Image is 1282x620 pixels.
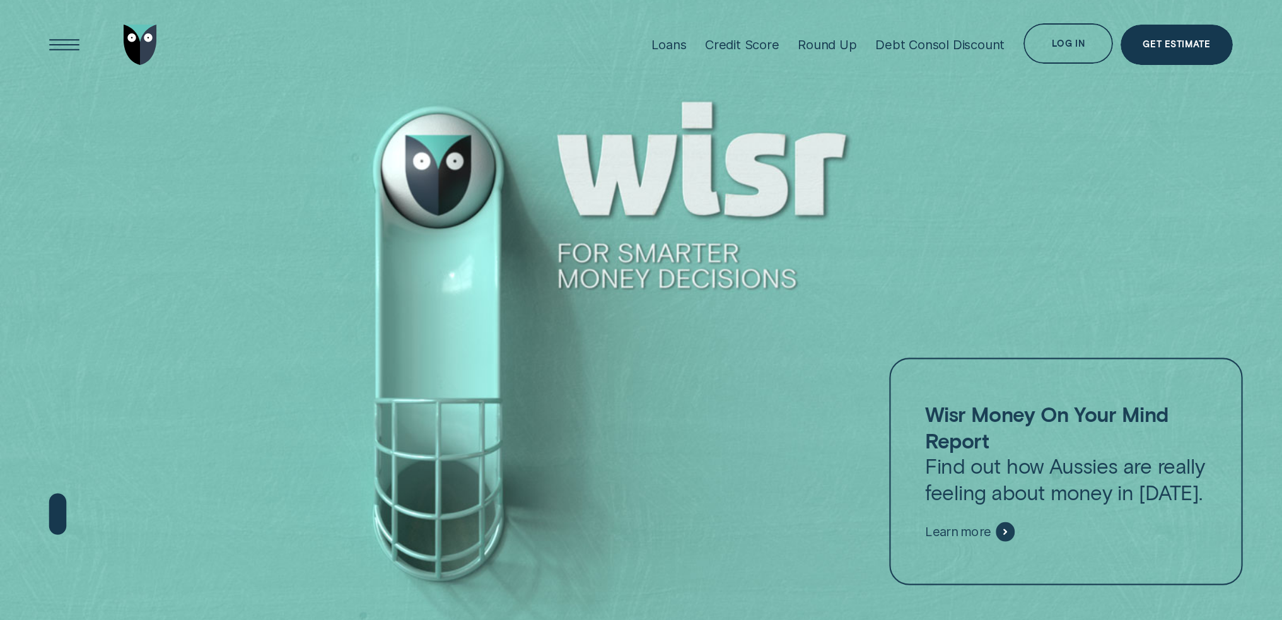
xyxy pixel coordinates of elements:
[44,25,84,65] button: Open Menu
[651,37,686,52] div: Loans
[705,37,779,52] div: Credit Score
[798,37,856,52] div: Round Up
[1121,25,1233,65] a: Get Estimate
[925,402,1207,505] p: Find out how Aussies are really feeling about money in [DATE].
[1023,23,1113,64] button: Log in
[925,402,1168,452] strong: Wisr Money On Your Mind Report
[124,25,157,65] img: Wisr
[890,358,1244,585] a: Wisr Money On Your Mind ReportFind out how Aussies are really feeling about money in [DATE].Learn...
[875,37,1005,52] div: Debt Consol Discount
[925,524,991,540] span: Learn more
